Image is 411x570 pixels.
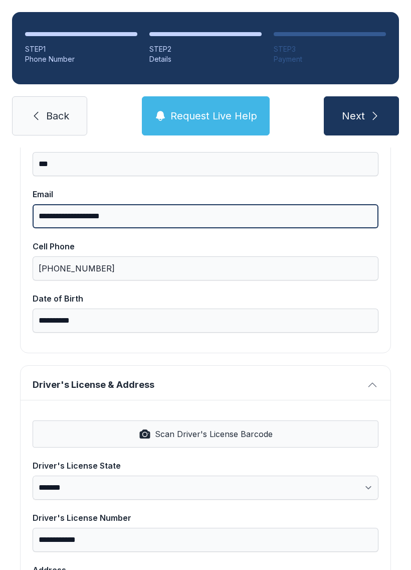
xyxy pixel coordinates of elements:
[155,428,273,440] span: Scan Driver's License Barcode
[149,44,262,54] div: STEP 2
[33,293,378,305] div: Date of Birth
[25,44,137,54] div: STEP 1
[33,256,378,280] input: Cell Phone
[33,528,378,552] input: Driver's License Number
[149,54,262,64] div: Details
[33,152,378,176] input: Last name
[33,240,378,252] div: Cell Phone
[170,109,257,123] span: Request Live Help
[33,188,378,200] div: Email
[274,44,386,54] div: STEP 3
[274,54,386,64] div: Payment
[25,54,137,64] div: Phone Number
[33,309,378,333] input: Date of Birth
[342,109,365,123] span: Next
[33,476,378,500] select: Driver's License State
[33,512,378,524] div: Driver's License Number
[33,460,378,472] div: Driver's License State
[33,204,378,228] input: Email
[46,109,69,123] span: Back
[33,378,362,392] span: Driver's License & Address
[21,366,390,400] button: Driver's License & Address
